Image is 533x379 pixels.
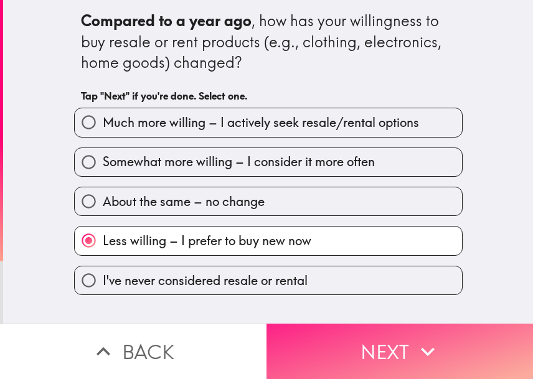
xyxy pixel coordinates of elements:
span: I've never considered resale or rental [103,272,308,289]
button: Next [266,324,533,379]
span: Much more willing – I actively seek resale/rental options [103,114,419,131]
button: About the same – no change [75,187,462,215]
button: I've never considered resale or rental [75,266,462,294]
button: Much more willing – I actively seek resale/rental options [75,108,462,136]
button: Somewhat more willing – I consider it more often [75,148,462,176]
button: Less willing – I prefer to buy new now [75,227,462,255]
div: , how has your willingness to buy resale or rent products (e.g., clothing, electronics, home good... [81,11,456,73]
span: Less willing – I prefer to buy new now [103,232,311,250]
span: Somewhat more willing – I consider it more often [103,153,375,171]
span: About the same – no change [103,193,265,210]
b: Compared to a year ago [81,11,252,30]
h6: Tap "Next" if you're done. Select one. [81,89,456,103]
